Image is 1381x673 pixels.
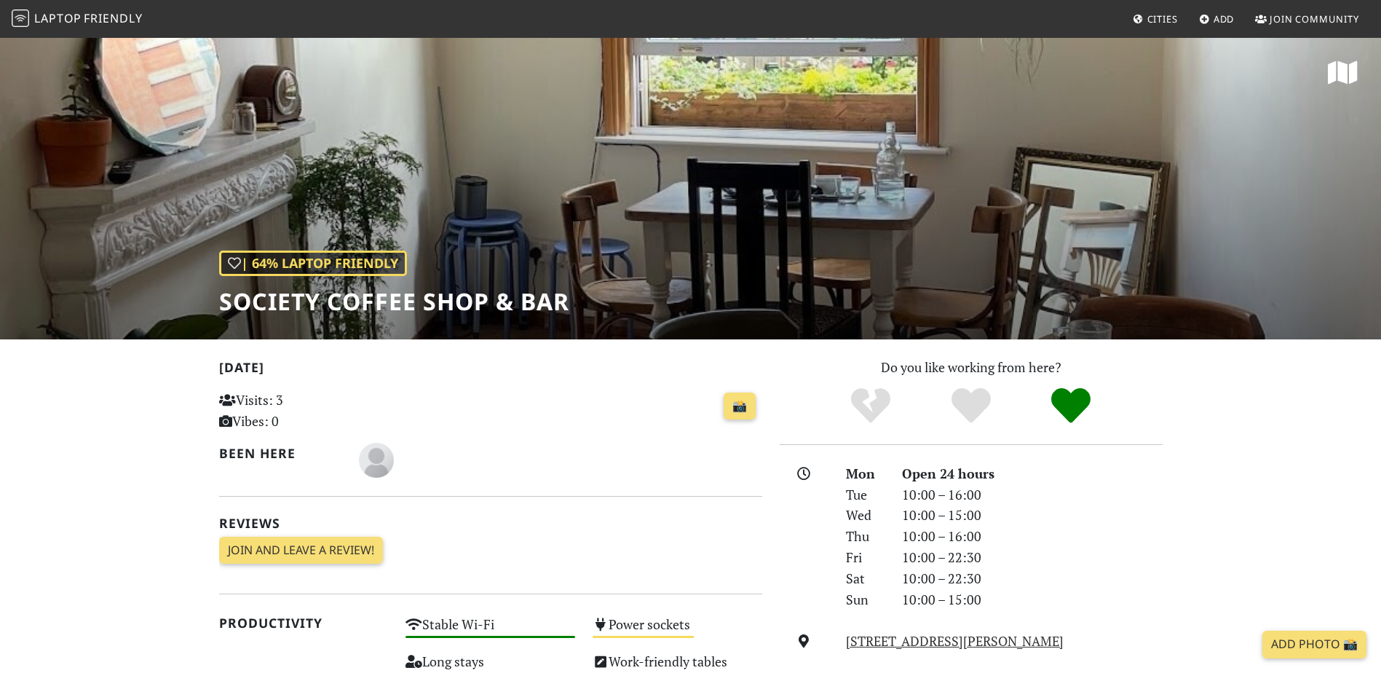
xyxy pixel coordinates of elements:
[1193,6,1240,32] a: Add
[34,10,82,26] span: Laptop
[219,516,762,531] h2: Reviews
[837,568,893,589] div: Sat
[893,526,1171,547] div: 10:00 – 16:00
[820,386,921,426] div: No
[219,288,569,315] h1: Society Coffee Shop & Bar
[12,7,143,32] a: LaptopFriendly LaptopFriendly
[893,547,1171,568] div: 10:00 – 22:30
[846,632,1064,650] a: [STREET_ADDRESS][PERSON_NAME]
[219,615,389,631] h2: Productivity
[893,568,1171,589] div: 10:00 – 22:30
[1147,12,1178,25] span: Cities
[1127,6,1184,32] a: Cities
[837,589,893,610] div: Sun
[724,393,756,420] a: 📸
[1214,12,1235,25] span: Add
[397,613,584,650] div: Stable Wi-Fi
[359,450,394,468] span: Misha Benjamin
[893,463,1171,484] div: Open 24 hours
[219,251,407,276] div: | 64% Laptop Friendly
[893,484,1171,505] div: 10:00 – 16:00
[837,505,893,526] div: Wed
[359,443,394,478] img: blank-535327c66bd565773addf3077783bbfce4b00ec00e9fd257753287c682c7fa38.png
[837,547,893,568] div: Fri
[219,537,383,564] a: Join and leave a review!
[780,357,1163,378] p: Do you like working from here?
[219,360,762,381] h2: [DATE]
[1270,12,1359,25] span: Join Community
[1249,6,1365,32] a: Join Community
[1262,631,1366,658] a: Add Photo 📸
[893,505,1171,526] div: 10:00 – 15:00
[12,9,29,27] img: LaptopFriendly
[837,463,893,484] div: Mon
[584,613,771,650] div: Power sockets
[219,390,389,432] p: Visits: 3 Vibes: 0
[219,446,342,461] h2: Been here
[837,526,893,547] div: Thu
[84,10,142,26] span: Friendly
[837,484,893,505] div: Tue
[893,589,1171,610] div: 10:00 – 15:00
[921,386,1021,426] div: Yes
[1021,386,1121,426] div: Definitely!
